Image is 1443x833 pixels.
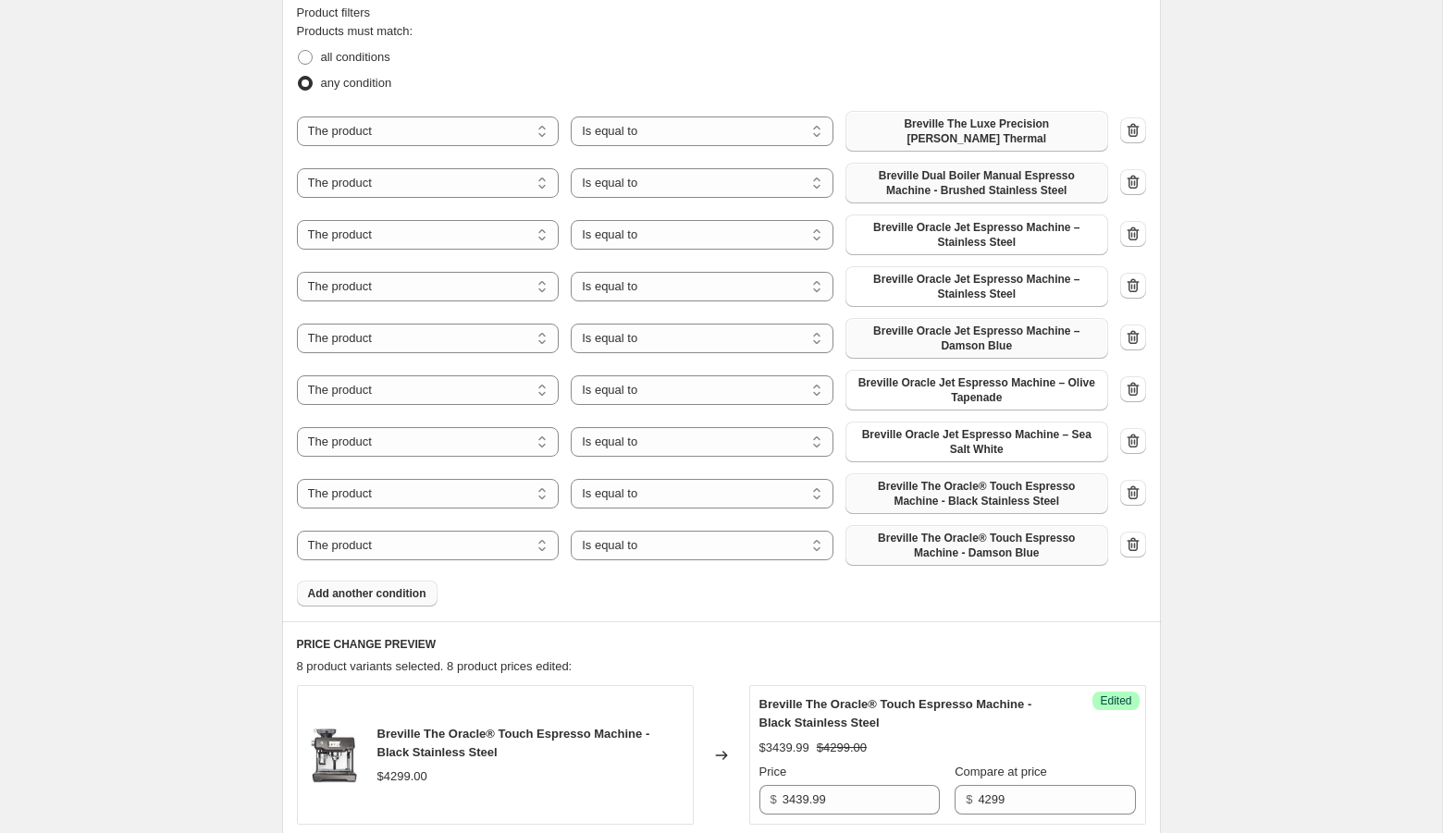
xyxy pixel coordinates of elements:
[857,116,1097,146] span: Breville The Luxe Precision [PERSON_NAME] Thermal
[297,637,1146,652] h6: PRICE CHANGE PREVIEW
[857,427,1097,457] span: Breville Oracle Jet Espresso Machine – Sea Salt White
[321,50,390,64] span: all conditions
[845,370,1108,410] button: Breville Oracle Jet Espresso Machine – Olive Tapenade
[857,324,1097,353] span: Breville Oracle Jet Espresso Machine – Damson Blue
[377,767,427,786] div: $4299.00
[771,792,777,806] span: $
[845,214,1108,255] button: Breville Oracle Jet Espresso Machine – Stainless Steel
[321,76,392,90] span: any condition
[845,163,1108,203] button: Breville Dual Boiler Manual Espresso Machine - Brushed Stainless Steel
[857,272,1097,301] span: Breville Oracle Jet Espresso Machine – Stainless Steel
[845,525,1108,566] button: Breville The Oracle® Touch Espresso Machine - Damson Blue
[759,739,809,757] div: $3439.99
[297,4,1146,22] div: Product filters
[308,586,426,601] span: Add another condition
[817,739,867,757] strike: $4299.00
[297,581,438,606] button: Add another condition
[759,697,1032,729] span: Breville The Oracle® Touch Espresso Machine - Black Stainless Steel
[845,473,1108,514] button: Breville The Oracle® Touch Espresso Machine - Black Stainless Steel
[845,422,1108,462] button: Breville Oracle Jet Espresso Machine – Sea Salt White
[966,792,972,806] span: $
[845,318,1108,359] button: Breville Oracle Jet Espresso Machine – Damson Blue
[955,765,1047,778] span: Compare at price
[857,220,1097,250] span: Breville Oracle Jet Espresso Machine – Stainless Steel
[857,168,1097,198] span: Breville Dual Boiler Manual Espresso Machine - Brushed Stainless Steel
[845,111,1108,152] button: Breville The Luxe Precision Brewer Thermal
[845,266,1108,307] button: Breville Oracle Jet Espresso Machine – Stainless Steel
[377,727,650,759] span: Breville The Oracle® Touch Espresso Machine - Black Stainless Steel
[759,765,787,778] span: Price
[857,531,1097,560] span: Breville The Oracle® Touch Espresso Machine - Damson Blue
[297,24,413,38] span: Products must match:
[857,375,1097,405] span: Breville Oracle Jet Espresso Machine – Olive Tapenade
[857,479,1097,508] span: Breville The Oracle® Touch Espresso Machine - Black Stainless Steel
[307,728,363,783] img: breville-the-oracle-touch-espresso-machine-black-stainless-steelbreville-289009_80x.jpg
[1100,693,1131,708] span: Edited
[297,659,573,673] span: 8 product variants selected. 8 product prices edited:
